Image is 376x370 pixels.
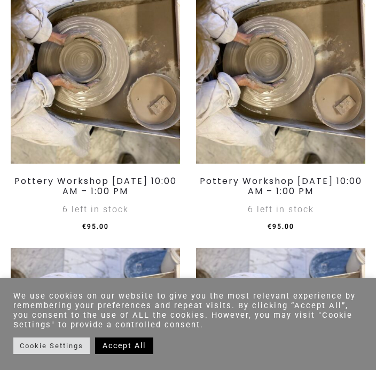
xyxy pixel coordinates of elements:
a: Pottery Workshop [DATE] 10:00 AM – 1:00 PM [200,175,362,197]
div: 6 left in stock [11,200,180,219]
a: Accept All [95,337,153,354]
div: 6 left in stock [196,200,365,219]
span: € [82,223,87,230]
span: 95.00 [268,223,294,230]
span: € [268,223,272,230]
span: 95.00 [82,223,109,230]
div: We use cookies on our website to give you the most relevant experience by remembering your prefer... [13,291,363,329]
a: Pottery Workshop [DATE] 10:00 AM – 1:00 PM [14,175,177,197]
a: Cookie Settings [13,337,90,354]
